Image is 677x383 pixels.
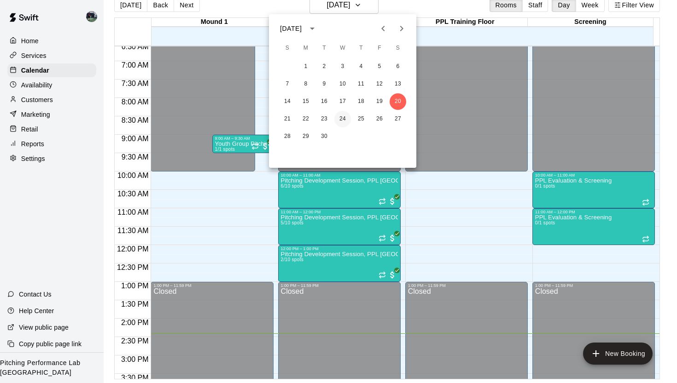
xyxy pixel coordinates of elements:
button: 8 [298,76,314,92]
span: Tuesday [316,39,333,57]
div: [DATE] [280,24,302,34]
button: 7 [279,76,296,92]
button: 10 [334,76,351,92]
button: Previous month [374,19,392,38]
button: 14 [279,93,296,110]
button: 16 [316,93,333,110]
button: 25 [353,111,369,127]
button: 28 [279,128,296,145]
button: 21 [279,111,296,127]
span: Friday [371,39,388,57]
button: 4 [353,58,369,75]
span: Saturday [390,39,406,57]
button: 30 [316,128,333,145]
button: 27 [390,111,406,127]
button: Next month [392,19,411,38]
span: Sunday [279,39,296,57]
button: 5 [371,58,388,75]
button: 13 [390,76,406,92]
span: Wednesday [334,39,351,57]
button: 22 [298,111,314,127]
button: 2 [316,58,333,75]
button: calendar view is open, switch to year view [304,21,320,36]
button: 20 [390,93,406,110]
button: 1 [298,58,314,75]
button: 17 [334,93,351,110]
span: Monday [298,39,314,57]
button: 26 [371,111,388,127]
button: 23 [316,111,333,127]
button: 18 [353,93,369,110]
button: 19 [371,93,388,110]
button: 3 [334,58,351,75]
button: 15 [298,93,314,110]
button: 29 [298,128,314,145]
button: 9 [316,76,333,92]
button: 6 [390,58,406,75]
button: 24 [334,111,351,127]
button: 12 [371,76,388,92]
span: Thursday [353,39,369,57]
button: 11 [353,76,369,92]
